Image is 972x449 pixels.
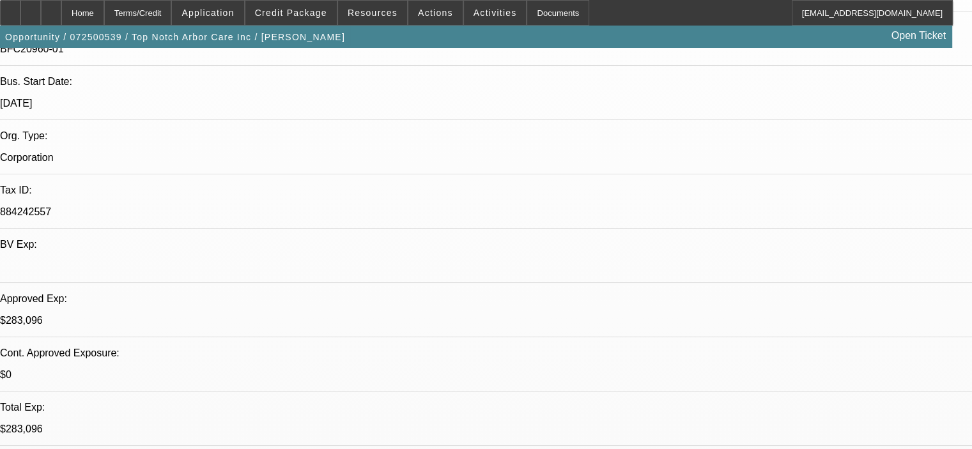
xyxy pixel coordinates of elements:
span: Actions [418,8,453,18]
button: Credit Package [245,1,337,25]
span: Credit Package [255,8,327,18]
button: Application [172,1,243,25]
span: Activities [474,8,517,18]
button: Resources [338,1,407,25]
button: Activities [464,1,527,25]
span: Application [181,8,234,18]
a: Open Ticket [886,25,951,47]
span: Resources [348,8,397,18]
button: Actions [408,1,463,25]
span: Opportunity / 072500539 / Top Notch Arbor Care Inc / [PERSON_NAME] [5,32,345,42]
